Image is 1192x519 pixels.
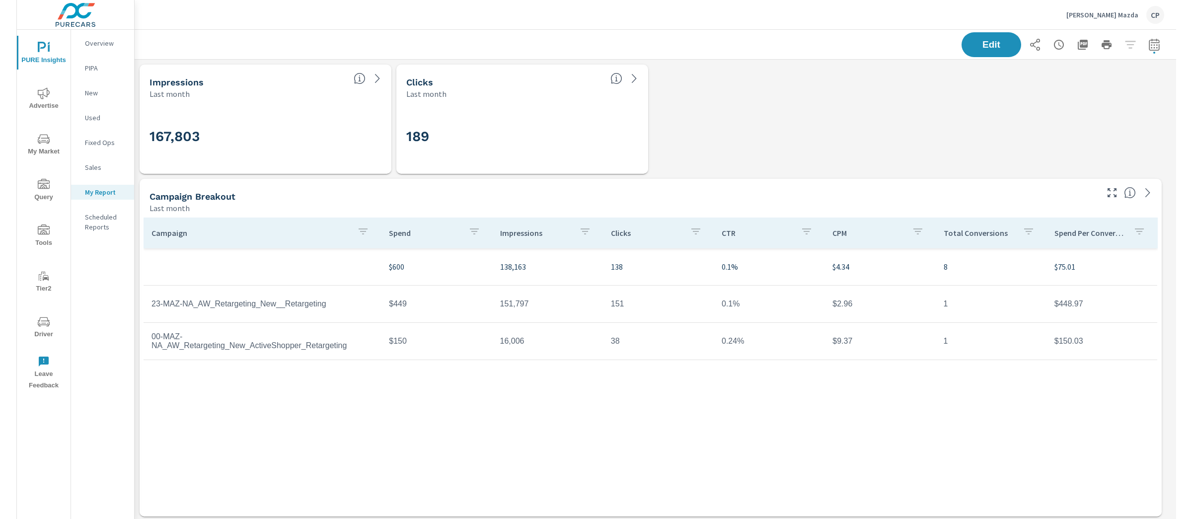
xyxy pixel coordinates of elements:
div: My Report [55,185,118,200]
p: Spend Per Conversion [1038,228,1109,238]
p: $4.34 [816,261,911,273]
p: Campaign [135,228,333,238]
span: This is a summary of Display performance results by campaign. Each column can be sorted. [1108,187,1119,199]
td: 0.1% [697,292,808,316]
p: Clicks [595,228,666,238]
p: Total Conversions [927,228,998,238]
td: $448.97 [1030,292,1141,316]
p: My Report [69,187,110,197]
p: $75.01 [1038,261,1133,273]
p: New [69,88,110,98]
p: Used [69,113,110,123]
div: CP [1130,6,1148,24]
p: CPM [816,228,887,238]
span: Leave Feedback [3,356,51,391]
p: $600 [372,261,467,273]
h3: 167,803 [133,128,365,145]
p: [PERSON_NAME] Mazda [1050,10,1122,19]
button: Edit [945,32,1005,57]
span: My Market [3,133,51,157]
td: 151 [587,292,697,316]
button: Select Date Range [1128,35,1148,55]
span: Query [3,179,51,203]
span: Edit [955,40,995,49]
td: $150.03 [1030,329,1141,354]
div: New [55,85,118,100]
p: Impressions [484,228,555,238]
span: The number of times an ad was shown on your behalf. [337,73,349,84]
td: $9.37 [808,329,919,354]
a: See more details in report [1123,185,1139,201]
p: CTR [705,228,776,238]
span: PURE Insights [3,42,51,66]
div: Scheduled Reports [55,210,118,234]
a: See more details in report [610,71,626,86]
td: 38 [587,329,697,354]
td: 151,797 [476,292,587,316]
p: 138,163 [484,261,579,273]
h5: Impressions [133,77,187,87]
p: Scheduled Reports [69,212,110,232]
div: Fixed Ops [55,135,118,150]
div: Used [55,110,118,125]
button: Share Report [1009,35,1029,55]
p: Overview [69,38,110,48]
span: Tools [3,224,51,249]
span: Driver [3,316,51,340]
td: 0.24% [697,329,808,354]
div: Sales [55,160,118,175]
p: Fixed Ops [69,138,110,148]
p: PIPA [69,63,110,73]
p: Last month [390,88,430,100]
td: 00-MAZ-NA_AW_Retargeting_New_ActiveShopper_Retargeting [127,324,365,358]
button: Print Report [1080,35,1100,55]
td: $449 [365,292,475,316]
h5: Clicks [390,77,417,87]
p: Last month [133,88,173,100]
span: Tier2 [3,270,51,295]
td: 1 [919,292,1030,316]
p: Spend [372,228,444,238]
div: Overview [55,36,118,51]
p: Sales [69,162,110,172]
td: 16,006 [476,329,587,354]
button: Make Fullscreen [1088,185,1104,201]
h3: 189 [390,128,622,145]
p: Last month [133,202,173,214]
td: $150 [365,329,475,354]
p: 8 [927,261,1022,273]
p: 138 [595,261,689,273]
span: The number of times an ad was clicked by a consumer. [594,73,606,84]
h5: Campaign Breakout [133,191,219,202]
span: Advertise [3,87,51,112]
td: 23-MAZ-NA_AW_Retargeting_New__Retargeting [127,292,365,316]
button: "Export Report to PDF" [1056,35,1076,55]
div: nav menu [0,30,54,395]
div: PIPA [55,61,118,75]
p: 0.1% [705,261,800,273]
td: 1 [919,329,1030,354]
td: $2.96 [808,292,919,316]
a: See more details in report [353,71,369,86]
